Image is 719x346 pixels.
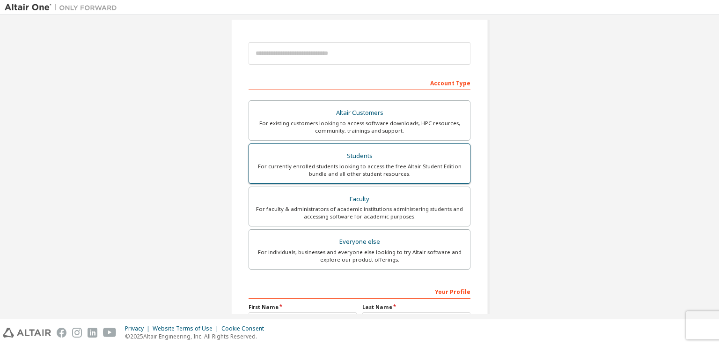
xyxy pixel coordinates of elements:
img: Altair One [5,3,122,12]
div: For currently enrolled students looking to access the free Altair Student Edition bundle and all ... [255,163,464,178]
img: linkedin.svg [88,328,97,338]
div: For individuals, businesses and everyone else looking to try Altair software and explore our prod... [255,248,464,263]
div: Faculty [255,193,464,206]
div: For existing customers looking to access software downloads, HPC resources, community, trainings ... [255,120,464,135]
div: Students [255,150,464,163]
div: Your Profile [249,284,470,299]
img: youtube.svg [103,328,117,338]
div: Everyone else [255,235,464,248]
label: Last Name [362,303,470,311]
div: Altair Customers [255,106,464,120]
div: Account Type [249,75,470,90]
img: altair_logo.svg [3,328,51,338]
div: For faculty & administrators of academic institutions administering students and accessing softwa... [255,205,464,220]
div: Cookie Consent [221,325,270,332]
img: instagram.svg [72,328,82,338]
img: facebook.svg [57,328,66,338]
div: Website Terms of Use [153,325,221,332]
label: First Name [249,303,357,311]
p: © 2025 Altair Engineering, Inc. All Rights Reserved. [125,332,270,340]
div: Privacy [125,325,153,332]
